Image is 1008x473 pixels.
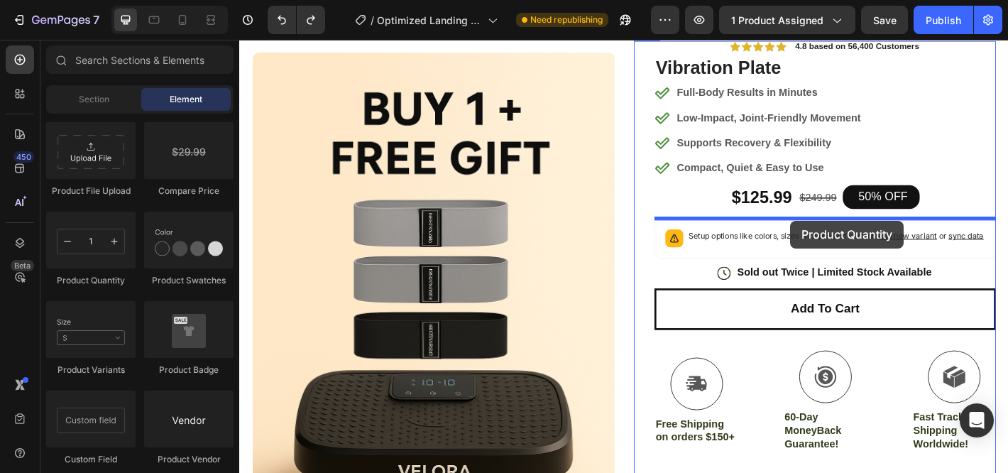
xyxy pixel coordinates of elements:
[170,93,202,106] span: Element
[46,453,136,466] div: Custom Field
[914,6,973,34] button: Publish
[530,13,603,26] span: Need republishing
[93,11,99,28] p: 7
[144,274,234,287] div: Product Swatches
[144,364,234,376] div: Product Badge
[239,40,1008,473] iframe: Design area
[371,13,374,28] span: /
[6,6,106,34] button: 7
[79,93,109,106] span: Section
[46,45,234,74] input: Search Sections & Elements
[377,13,482,28] span: Optimized Landing Page Template
[873,14,897,26] span: Save
[144,185,234,197] div: Compare Price
[13,151,34,163] div: 450
[144,453,234,466] div: Product Vendor
[46,364,136,376] div: Product Variants
[46,185,136,197] div: Product File Upload
[731,13,823,28] span: 1 product assigned
[46,274,136,287] div: Product Quantity
[11,260,34,271] div: Beta
[926,13,961,28] div: Publish
[861,6,908,34] button: Save
[719,6,855,34] button: 1 product assigned
[268,6,325,34] div: Undo/Redo
[960,403,994,437] div: Open Intercom Messenger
